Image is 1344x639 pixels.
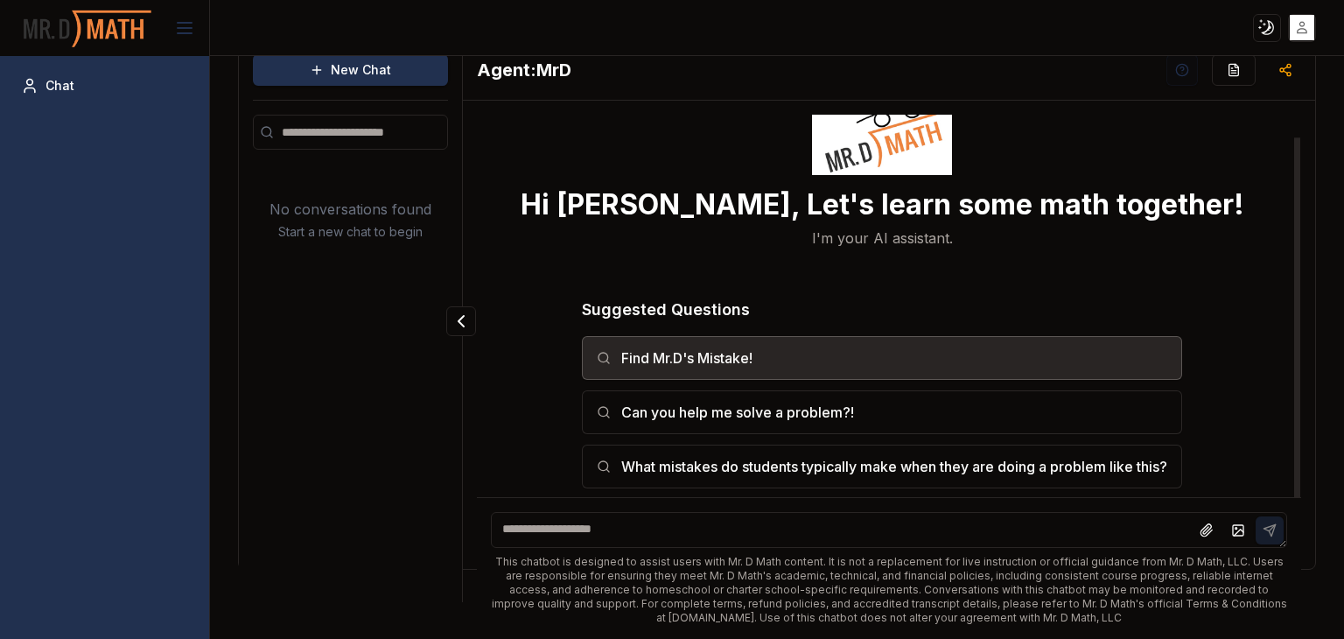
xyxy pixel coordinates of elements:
[582,445,1182,488] button: What mistakes do students typically make when they are doing a problem like this?
[521,189,1244,221] h3: Hi [PERSON_NAME], Let's learn some math together!
[582,390,1182,434] button: Can you help me solve a problem?!
[253,54,448,86] button: New Chat
[278,223,423,241] p: Start a new chat to begin
[1212,54,1256,86] button: Fill Questions
[582,336,1182,380] button: Find Mr.D's Mistake!
[22,5,153,52] img: PromptOwl
[582,298,1182,322] h3: Suggested Questions
[477,58,571,82] h2: MrD
[14,70,195,102] a: Chat
[446,306,476,336] button: Collapse panel
[491,555,1286,625] div: This chatbot is designed to assist users with Mr. D Math content. It is not a replacement for liv...
[45,77,74,95] span: Chat
[269,199,431,220] p: No conversations found
[812,228,953,249] p: I'm your AI assistant.
[1290,15,1315,40] img: placeholder-user.jpg
[1166,54,1198,86] button: Help Videos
